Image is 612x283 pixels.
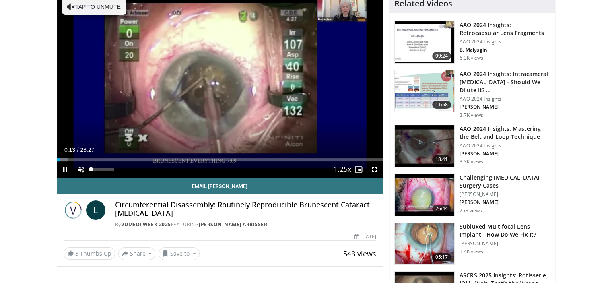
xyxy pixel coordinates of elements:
[394,70,550,118] a: 11:58 AAO 2024 Insights: Intracameral [MEDICAL_DATA] - Should We Dilute It? … AAO 2024 Insights [...
[115,221,377,228] div: By FEATURING
[75,250,78,257] span: 3
[460,70,550,94] h3: AAO 2024 Insights: Intracameral [MEDICAL_DATA] - Should We Dilute It? …
[57,178,383,194] a: Email [PERSON_NAME]
[115,200,377,218] h4: Circumferential Disassembly: Routinely Reproducible Brunescent Cataract [MEDICAL_DATA]
[64,200,83,220] img: Vumedi Week 2025
[73,161,89,178] button: Unmute
[334,161,350,178] button: Playback Rate
[395,174,454,216] img: 05a6f048-9eed-46a7-93e1-844e43fc910c.150x105_q85_crop-smart_upscale.jpg
[460,240,550,247] p: [PERSON_NAME]
[395,125,454,167] img: 22a3a3a3-03de-4b31-bd81-a17540334f4a.150x105_q85_crop-smart_upscale.jpg
[460,21,550,37] h3: AAO 2024 Insights: Retrocapsular Lens Fragments
[460,47,550,53] p: B. Malyugin
[460,39,550,45] p: AAO 2024 Insights
[460,207,482,214] p: 753 views
[460,112,483,118] p: 3.7K views
[159,247,200,260] button: Save to
[394,125,550,167] a: 18:41 AAO 2024 Insights: Mastering the Belt and Loop Technique AAO 2024 Insights [PERSON_NAME] 3....
[460,55,483,61] p: 6.3K views
[354,233,376,240] div: [DATE]
[57,158,383,161] div: Progress Bar
[432,205,451,213] span: 26:44
[77,147,79,153] span: /
[432,253,451,261] span: 05:17
[394,174,550,216] a: 26:44 Challenging [MEDICAL_DATA] Surgery Cases [PERSON_NAME] [PERSON_NAME] 753 views
[86,200,105,220] a: L
[57,161,73,178] button: Pause
[394,21,550,64] a: 09:24 AAO 2024 Insights: Retrocapsular Lens Fragments AAO 2024 Insights B. Malyugin 6.3K views
[460,143,550,149] p: AAO 2024 Insights
[460,96,550,102] p: AAO 2024 Insights
[367,161,383,178] button: Fullscreen
[118,247,156,260] button: Share
[395,70,454,112] img: de733f49-b136-4bdc-9e00-4021288efeb7.150x105_q85_crop-smart_upscale.jpg
[121,221,171,228] a: Vumedi Week 2025
[64,147,75,153] span: 0:13
[432,155,451,163] span: 18:41
[460,223,550,239] h3: Subluxed Multifocal Lens Implant - How Do We Fix It?
[395,223,454,265] img: 3fc25be6-574f-41c0-96b9-b0d00904b018.150x105_q85_crop-smart_upscale.jpg
[460,174,550,190] h3: Challenging [MEDICAL_DATA] Surgery Cases
[460,151,550,157] p: [PERSON_NAME]
[460,199,550,206] p: [PERSON_NAME]
[432,52,451,60] span: 09:24
[460,104,550,110] p: [PERSON_NAME]
[64,247,115,260] a: 3 Thumbs Up
[460,191,550,198] p: [PERSON_NAME]
[350,161,367,178] button: Enable picture-in-picture mode
[460,159,483,165] p: 3.3K views
[199,221,267,228] a: [PERSON_NAME] Arbisser
[460,248,483,255] p: 1.4K views
[80,147,94,153] span: 28:27
[343,249,376,258] span: 543 views
[460,125,550,141] h3: AAO 2024 Insights: Mastering the Belt and Loop Technique
[91,168,114,171] div: Volume Level
[395,21,454,63] img: 01f52a5c-6a53-4eb2-8a1d-dad0d168ea80.150x105_q85_crop-smart_upscale.jpg
[432,101,451,109] span: 11:58
[394,223,550,265] a: 05:17 Subluxed Multifocal Lens Implant - How Do We Fix It? [PERSON_NAME] 1.4K views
